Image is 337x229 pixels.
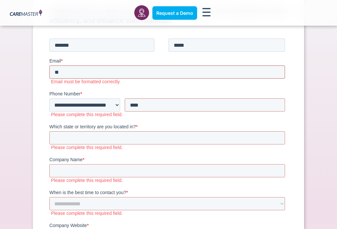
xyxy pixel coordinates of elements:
[200,6,213,20] div: Menu Toggle
[2,108,238,114] label: Please complete this required field.
[152,6,197,20] a: Request a Demo
[2,207,238,213] label: Please complete this required field.
[2,42,238,48] label: Email must be formatted correctly.
[156,10,193,16] span: Request a Demo
[10,10,42,17] img: CareMaster Logo
[2,75,238,81] label: Please complete this required field.
[2,174,238,180] label: Please complete this required field.
[2,141,238,147] label: Please complete this required field.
